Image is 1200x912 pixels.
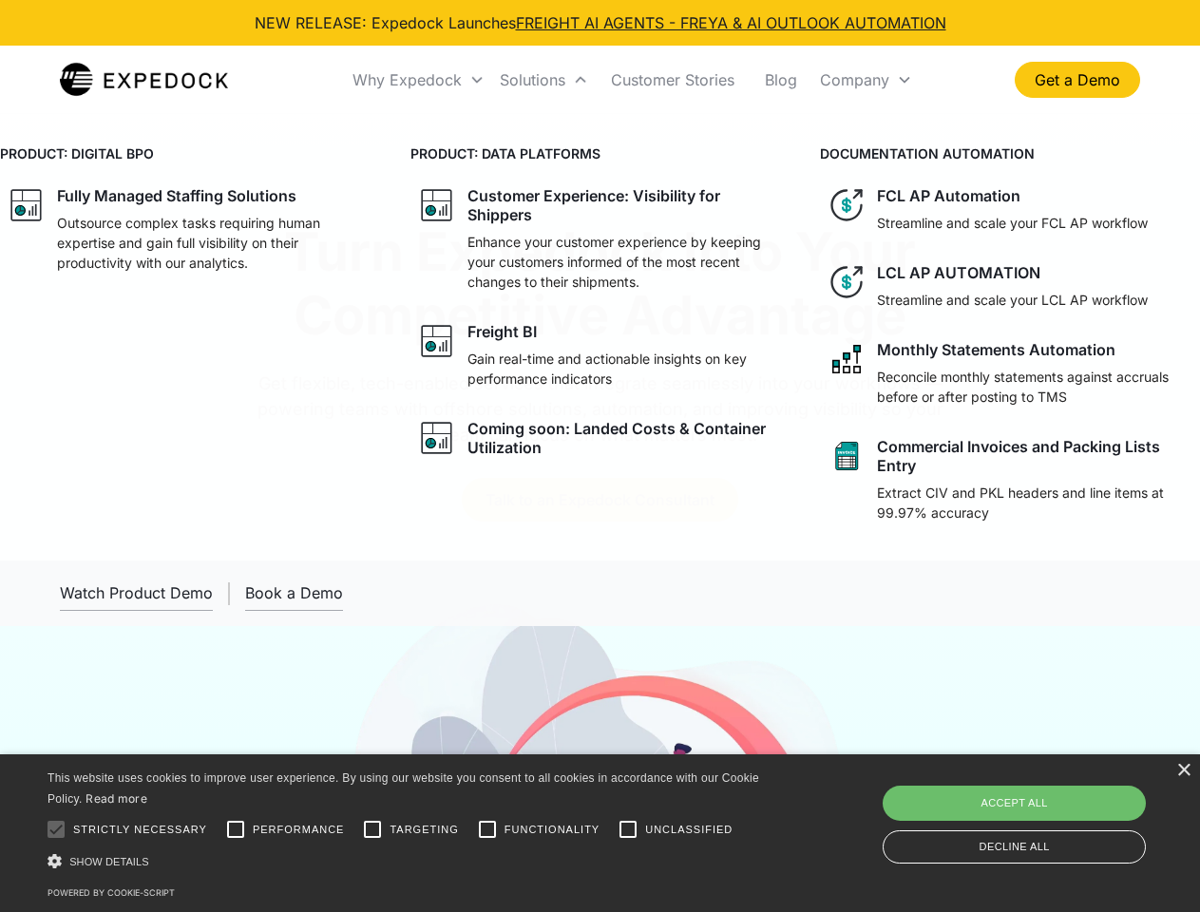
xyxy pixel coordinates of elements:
[820,256,1200,317] a: dollar iconLCL AP AUTOMATIONStreamline and scale your LCL AP workflow
[500,70,565,89] div: Solutions
[418,419,456,457] img: graph icon
[820,70,889,89] div: Company
[467,186,783,224] div: Customer Experience: Visibility for Shippers
[255,11,946,34] div: NEW RELEASE: Expedock Launches
[884,707,1200,912] iframe: Chat Widget
[69,856,149,867] span: Show details
[877,340,1115,359] div: Monthly Statements Automation
[345,47,492,112] div: Why Expedock
[86,791,147,806] a: Read more
[48,771,759,807] span: This website uses cookies to improve user experience. By using our website you consent to all coo...
[1015,62,1140,98] a: Get a Demo
[410,314,790,396] a: graph iconFreight BIGain real-time and actionable insights on key performance indicators
[73,822,207,838] span: Strictly necessary
[48,887,175,898] a: Powered by cookie-script
[60,61,228,99] a: home
[48,851,766,871] div: Show details
[828,186,866,224] img: dollar icon
[877,290,1148,310] p: Streamline and scale your LCL AP workflow
[410,143,790,163] h4: PRODUCT: DATA PLATFORMS
[57,213,372,273] p: Outsource complex tasks requiring human expertise and gain full visibility on their productivity ...
[820,143,1200,163] h4: DOCUMENTATION AUTOMATION
[410,411,790,465] a: graph iconComing soon: Landed Costs & Container Utilization
[418,322,456,360] img: graph icon
[60,61,228,99] img: Expedock Logo
[60,583,213,602] div: Watch Product Demo
[812,47,920,112] div: Company
[750,47,812,112] a: Blog
[877,186,1020,205] div: FCL AP Automation
[467,232,783,292] p: Enhance your customer experience by keeping your customers informed of the most recent changes to...
[60,576,213,611] a: open lightbox
[820,332,1200,414] a: network like iconMonthly Statements AutomationReconcile monthly statements against accruals befor...
[390,822,458,838] span: Targeting
[877,263,1040,282] div: LCL AP AUTOMATION
[57,186,296,205] div: Fully Managed Staffing Solutions
[516,13,946,32] a: FREIGHT AI AGENTS - FREYA & AI OUTLOOK AUTOMATION
[828,263,866,301] img: dollar icon
[877,437,1192,475] div: Commercial Invoices and Packing Lists Entry
[828,437,866,475] img: sheet icon
[877,483,1192,522] p: Extract CIV and PKL headers and line items at 99.97% accuracy
[352,70,462,89] div: Why Expedock
[645,822,733,838] span: Unclassified
[245,583,343,602] div: Book a Demo
[828,340,866,378] img: network like icon
[253,822,345,838] span: Performance
[8,186,46,224] img: graph icon
[820,179,1200,240] a: dollar iconFCL AP AutomationStreamline and scale your FCL AP workflow
[467,322,537,341] div: Freight BI
[820,429,1200,530] a: sheet iconCommercial Invoices and Packing Lists EntryExtract CIV and PKL headers and line items a...
[877,367,1192,407] p: Reconcile monthly statements against accruals before or after posting to TMS
[596,47,750,112] a: Customer Stories
[245,576,343,611] a: Book a Demo
[467,349,783,389] p: Gain real-time and actionable insights on key performance indicators
[418,186,456,224] img: graph icon
[467,419,783,457] div: Coming soon: Landed Costs & Container Utilization
[492,47,596,112] div: Solutions
[410,179,790,299] a: graph iconCustomer Experience: Visibility for ShippersEnhance your customer experience by keeping...
[505,822,600,838] span: Functionality
[877,213,1148,233] p: Streamline and scale your FCL AP workflow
